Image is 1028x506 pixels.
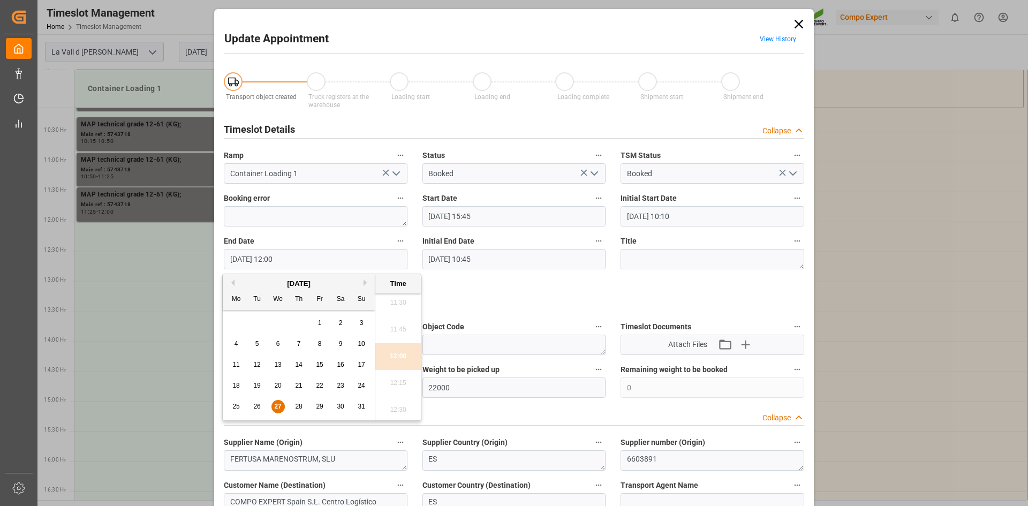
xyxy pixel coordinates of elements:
div: Choose Friday, August 29th, 2025 [313,400,327,413]
div: Th [292,293,306,306]
span: Initial Start Date [621,193,677,204]
button: Customer Name (Destination) [394,478,407,492]
div: Choose Wednesday, August 6th, 2025 [271,337,285,351]
button: Booking error [394,191,407,205]
button: Transport Agent Name [790,478,804,492]
span: 29 [316,403,323,410]
span: 8 [318,340,322,348]
span: 10 [358,340,365,348]
button: Supplier number (Origin) [790,435,804,449]
span: 23 [337,382,344,389]
button: Initial Start Date [790,191,804,205]
div: Collapse [762,125,791,137]
span: Transport Agent Name [621,480,698,491]
div: Su [355,293,368,306]
button: Ramp [394,148,407,162]
div: Choose Tuesday, August 12th, 2025 [251,358,264,372]
span: Title [621,236,637,247]
span: 28 [295,403,302,410]
span: 19 [253,382,260,389]
div: Fr [313,293,327,306]
div: Choose Tuesday, August 26th, 2025 [251,400,264,413]
span: End Date [224,236,254,247]
span: 5 [255,340,259,348]
button: Initial End Date [592,234,606,248]
span: 13 [274,361,281,368]
a: View History [760,35,796,43]
button: Start Date [592,191,606,205]
button: Object Code [592,320,606,334]
div: month 2025-08 [226,313,372,417]
input: DD.MM.YYYY HH:MM [621,206,804,226]
button: Supplier Name (Origin) [394,435,407,449]
span: Attach Files [668,339,707,350]
span: 6 [276,340,280,348]
span: Supplier Country (Origin) [422,437,508,448]
div: Choose Monday, August 18th, 2025 [230,379,243,392]
span: Customer Country (Destination) [422,480,531,491]
span: 12 [253,361,260,368]
span: 31 [358,403,365,410]
div: Choose Sunday, August 3rd, 2025 [355,316,368,330]
button: open menu [586,165,602,182]
button: End Date [394,234,407,248]
span: 15 [316,361,323,368]
span: Loading complete [557,93,609,101]
span: Supplier number (Origin) [621,437,705,448]
div: Choose Saturday, August 30th, 2025 [334,400,347,413]
span: 26 [253,403,260,410]
div: Choose Friday, August 8th, 2025 [313,337,327,351]
div: We [271,293,285,306]
span: 24 [358,382,365,389]
button: open menu [784,165,800,182]
h2: Timeslot Details [224,122,295,137]
div: Choose Wednesday, August 27th, 2025 [271,400,285,413]
textarea: FERTUSA MARENOSTRUM, SLU [224,450,407,471]
span: Supplier Name (Origin) [224,437,303,448]
div: Choose Wednesday, August 20th, 2025 [271,379,285,392]
textarea: 6603891 [621,450,804,471]
div: Choose Monday, August 11th, 2025 [230,358,243,372]
div: Choose Thursday, August 28th, 2025 [292,400,306,413]
span: 4 [235,340,238,348]
span: 25 [232,403,239,410]
button: open menu [387,165,403,182]
span: Loading start [391,93,430,101]
button: Previous Month [228,280,235,286]
button: Remaining weight to be booked [790,362,804,376]
span: Ramp [224,150,244,161]
span: Loading end [474,93,510,101]
span: 27 [274,403,281,410]
span: Truck registers at the warehouse [308,93,369,109]
button: Status [592,148,606,162]
h2: Update Appointment [224,31,329,48]
span: Transport object created [226,93,297,101]
span: Object Code [422,321,464,333]
div: Choose Sunday, August 17th, 2025 [355,358,368,372]
div: Choose Sunday, August 10th, 2025 [355,337,368,351]
span: Start Date [422,193,457,204]
span: 3 [360,319,364,327]
div: Choose Sunday, August 31st, 2025 [355,400,368,413]
div: Choose Friday, August 22nd, 2025 [313,379,327,392]
div: Choose Thursday, August 14th, 2025 [292,358,306,372]
button: Timeslot Documents [790,320,804,334]
div: Choose Friday, August 15th, 2025 [313,358,327,372]
span: 18 [232,382,239,389]
div: Choose Saturday, August 9th, 2025 [334,337,347,351]
div: Choose Saturday, August 2nd, 2025 [334,316,347,330]
span: 21 [295,382,302,389]
span: 1 [318,319,322,327]
input: DD.MM.YYYY HH:MM [224,249,407,269]
span: Initial End Date [422,236,474,247]
span: Booking error [224,193,270,204]
div: Mo [230,293,243,306]
div: Choose Tuesday, August 19th, 2025 [251,379,264,392]
span: 2 [339,319,343,327]
span: Shipment start [640,93,683,101]
button: Next Month [364,280,370,286]
div: Choose Saturday, August 23rd, 2025 [334,379,347,392]
span: Remaining weight to be booked [621,364,728,375]
div: Choose Monday, August 25th, 2025 [230,400,243,413]
span: Status [422,150,445,161]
